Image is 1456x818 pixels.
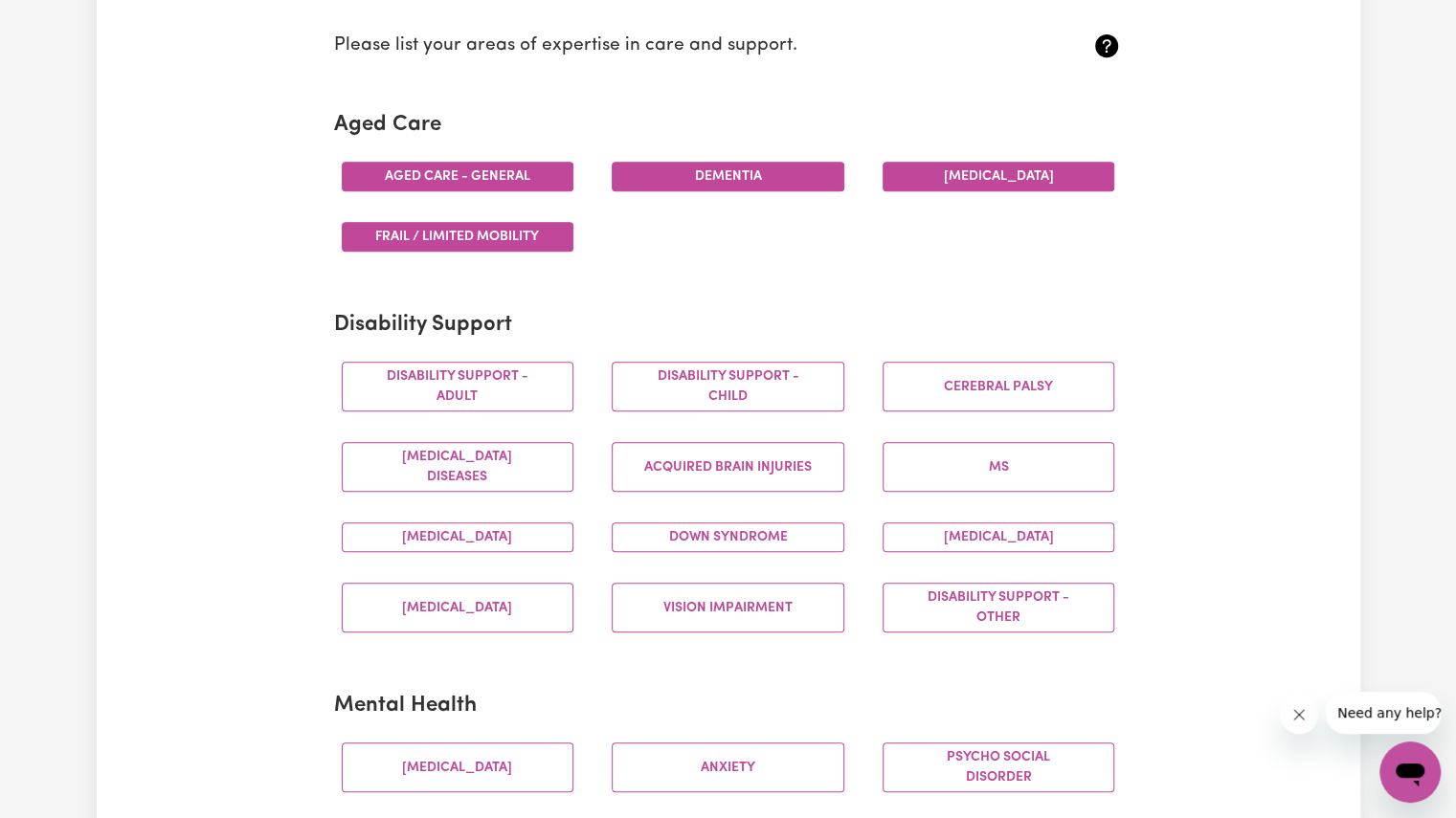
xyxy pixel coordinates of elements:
button: Anxiety [612,742,844,792]
iframe: Button to launch messaging window [1379,741,1441,803]
h2: Mental Health [334,694,1123,719]
button: Aged care - General [342,162,574,191]
button: Frail / limited mobility [342,222,574,252]
button: MS [883,442,1115,492]
p: Please list your areas of expertise in care and support. [334,33,992,60]
button: Down syndrome [612,522,844,552]
h2: Aged Care [334,113,1123,139]
button: [MEDICAL_DATA] Diseases [342,442,574,492]
button: [MEDICAL_DATA] [342,742,574,792]
button: Cerebral Palsy [883,362,1115,411]
iframe: Close message [1280,696,1318,734]
button: Dementia [612,162,844,191]
h2: Disability Support [334,313,1123,339]
button: Psycho social disorder [883,742,1115,792]
button: Disability support - Adult [342,362,574,411]
button: Disability support - Child [612,362,844,411]
button: [MEDICAL_DATA] [342,522,574,552]
button: Acquired Brain Injuries [612,442,844,492]
span: Need any help? [11,13,116,29]
button: Disability support - Other [883,583,1115,632]
button: [MEDICAL_DATA] [342,583,574,632]
button: [MEDICAL_DATA] [883,522,1115,552]
button: [MEDICAL_DATA] [883,162,1115,191]
iframe: Message from company [1326,692,1441,734]
button: Vision impairment [612,583,844,632]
